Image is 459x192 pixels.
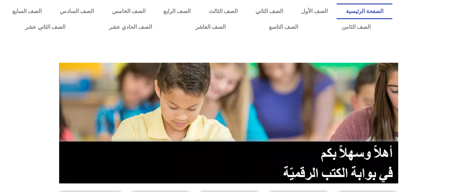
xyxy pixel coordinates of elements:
a: الصف الخامس [103,3,154,19]
a: الصف السابع [3,3,51,19]
a: الصف الحادي عشر [87,19,173,35]
a: الصف الرابع [154,3,200,19]
a: الصف الأول [292,3,337,19]
a: الصف الثاني [247,3,292,19]
a: الصفحة الرئيسية [337,3,392,19]
a: الصف التاسع [247,19,320,35]
a: الصف الثامن [320,19,392,35]
a: الصف الثاني عشر [3,19,87,35]
a: الصف السادس [51,3,103,19]
a: الصف الثالث [199,3,247,19]
a: الصف العاشر [174,19,247,35]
